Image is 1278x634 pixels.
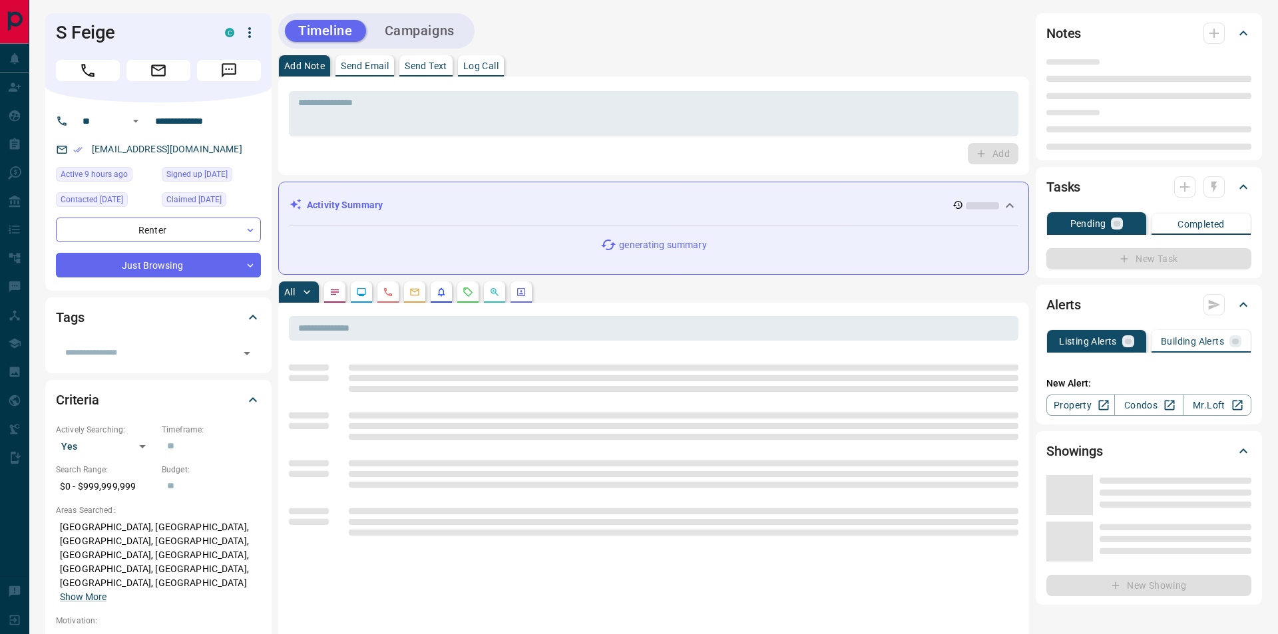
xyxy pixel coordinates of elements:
[128,113,144,129] button: Open
[463,287,473,297] svg: Requests
[1046,294,1081,315] h2: Alerts
[1070,219,1106,228] p: Pending
[162,424,261,436] p: Timeframe:
[1161,337,1224,346] p: Building Alerts
[56,167,155,186] div: Fri Sep 12 2025
[409,287,420,297] svg: Emails
[1046,176,1080,198] h2: Tasks
[56,192,155,211] div: Fri Sep 23 2022
[284,61,325,71] p: Add Note
[162,464,261,476] p: Budget:
[56,218,261,242] div: Renter
[383,287,393,297] svg: Calls
[56,516,261,608] p: [GEOGRAPHIC_DATA], [GEOGRAPHIC_DATA], [GEOGRAPHIC_DATA], [GEOGRAPHIC_DATA], [GEOGRAPHIC_DATA], [G...
[371,20,468,42] button: Campaigns
[1046,435,1251,467] div: Showings
[92,144,242,154] a: [EMAIL_ADDRESS][DOMAIN_NAME]
[56,389,99,410] h2: Criteria
[60,590,106,604] button: Show More
[56,307,84,328] h2: Tags
[56,253,261,277] div: Just Browsing
[516,287,527,297] svg: Agent Actions
[56,22,205,43] h1: S Feige
[341,61,389,71] p: Send Email
[1046,171,1251,203] div: Tasks
[56,476,155,498] p: $0 - $999,999,999
[307,198,383,212] p: Activity Summary
[1183,395,1251,416] a: Mr.Loft
[162,192,261,211] div: Fri Sep 16 2022
[162,167,261,186] div: Thu Sep 15 2022
[56,504,261,516] p: Areas Searched:
[284,287,295,297] p: All
[489,287,500,297] svg: Opportunities
[1059,337,1117,346] p: Listing Alerts
[166,193,222,206] span: Claimed [DATE]
[225,28,234,37] div: condos.ca
[1046,377,1251,391] p: New Alert:
[197,60,261,81] span: Message
[56,436,155,457] div: Yes
[329,287,340,297] svg: Notes
[356,287,367,297] svg: Lead Browsing Activity
[285,20,366,42] button: Timeline
[73,145,83,154] svg: Email Verified
[619,238,706,252] p: generating summary
[1046,17,1251,49] div: Notes
[238,344,256,363] button: Open
[1046,23,1081,44] h2: Notes
[1046,395,1115,416] a: Property
[61,193,123,206] span: Contacted [DATE]
[126,60,190,81] span: Email
[1177,220,1225,229] p: Completed
[436,287,447,297] svg: Listing Alerts
[56,424,155,436] p: Actively Searching:
[405,61,447,71] p: Send Text
[61,168,128,181] span: Active 9 hours ago
[56,384,261,416] div: Criteria
[166,168,228,181] span: Signed up [DATE]
[463,61,499,71] p: Log Call
[1114,395,1183,416] a: Condos
[1046,289,1251,321] div: Alerts
[56,301,261,333] div: Tags
[56,615,261,627] p: Motivation:
[56,464,155,476] p: Search Range:
[290,193,1018,218] div: Activity Summary
[1046,440,1103,462] h2: Showings
[56,60,120,81] span: Call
